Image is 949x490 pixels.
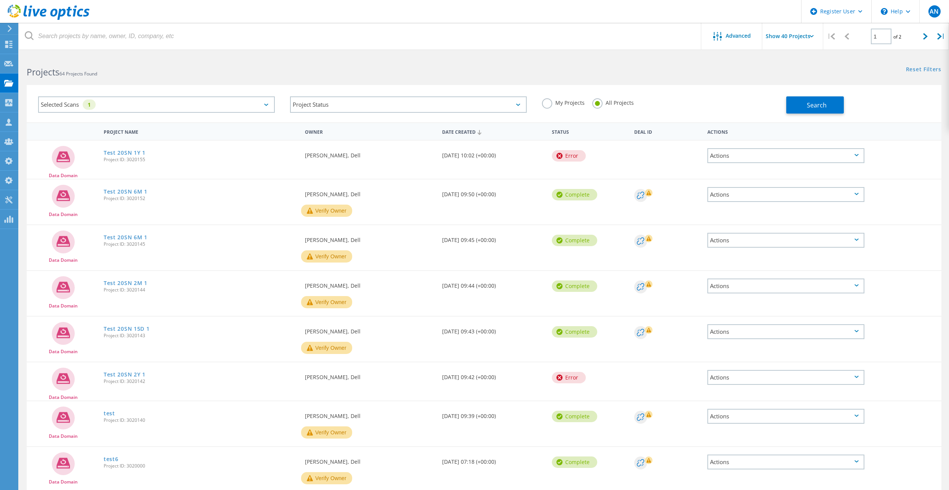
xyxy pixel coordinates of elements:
div: [DATE] 09:50 (+00:00) [438,179,548,205]
div: Owner [301,124,438,138]
span: Advanced [726,33,751,38]
a: Test 20SN 6M 1 [104,189,147,194]
a: Live Optics Dashboard [8,16,90,21]
div: [PERSON_NAME], Dell [301,141,438,166]
div: Actions [707,324,864,339]
a: Test 20SN 15D 1 [104,326,150,331]
div: Actions [707,370,864,385]
a: Test 20SN 1Y 1 [104,150,146,155]
div: [DATE] 09:39 (+00:00) [438,401,548,426]
div: Actions [707,187,864,202]
span: Data Domain [49,212,78,217]
b: Projects [27,66,59,78]
div: Date Created [438,124,548,139]
button: Verify Owner [301,472,352,484]
div: Actions [707,148,864,163]
div: [PERSON_NAME], Dell [301,225,438,250]
span: Search [807,101,827,109]
label: All Projects [592,98,634,106]
div: | [823,23,839,50]
a: Reset Filters [906,67,941,73]
button: Verify Owner [301,205,352,217]
div: Complete [552,189,597,200]
span: Data Domain [49,395,78,400]
div: [PERSON_NAME], Dell [301,179,438,205]
div: Project Name [100,124,301,138]
div: [PERSON_NAME], Dell [301,271,438,296]
div: [DATE] 10:02 (+00:00) [438,141,548,166]
div: Complete [552,326,597,338]
div: [PERSON_NAME], Dell [301,362,438,388]
div: [DATE] 09:43 (+00:00) [438,317,548,342]
div: [PERSON_NAME], Dell [301,401,438,426]
a: Test 20SN 2M 1 [104,280,147,286]
span: Project ID: 3020000 [104,464,297,468]
span: Data Domain [49,434,78,439]
div: | [933,23,949,50]
div: Selected Scans [38,96,275,113]
span: 64 Projects Found [59,70,97,77]
div: [DATE] 09:45 (+00:00) [438,225,548,250]
a: Test 20SN 2Y 1 [104,372,146,377]
div: Error [552,372,586,383]
span: Project ID: 3020142 [104,379,297,384]
button: Verify Owner [301,342,352,354]
input: Search projects by name, owner, ID, company, etc [19,23,702,50]
span: Project ID: 3020143 [104,333,297,338]
div: 1 [83,99,96,110]
div: [PERSON_NAME], Dell [301,447,438,472]
span: AN [930,8,939,14]
span: Data Domain [49,258,78,263]
div: [DATE] 09:42 (+00:00) [438,362,548,388]
span: Project ID: 3020144 [104,288,297,292]
div: Actions [707,455,864,469]
div: Actions [707,279,864,293]
div: Deal Id [630,124,704,138]
a: test [104,411,115,416]
label: My Projects [542,98,585,106]
div: Actions [704,124,868,138]
svg: \n [881,8,888,15]
span: Data Domain [49,304,78,308]
a: test6 [104,456,119,462]
div: Complete [552,411,597,422]
span: Data Domain [49,173,78,178]
a: Test 20SN 6M 1 [104,235,147,240]
div: [DATE] 07:18 (+00:00) [438,447,548,472]
span: Data Domain [49,480,78,484]
div: Complete [552,280,597,292]
div: Actions [707,233,864,248]
span: Project ID: 3020152 [104,196,297,201]
div: Actions [707,409,864,424]
span: Project ID: 3020145 [104,242,297,247]
button: Verify Owner [301,296,352,308]
span: Project ID: 3020140 [104,418,297,423]
div: Status [548,124,630,138]
span: Project ID: 3020155 [104,157,297,162]
div: Complete [552,235,597,246]
span: Data Domain [49,349,78,354]
div: Error [552,150,586,162]
button: Search [786,96,844,114]
div: Complete [552,456,597,468]
div: Project Status [290,96,527,113]
span: of 2 [893,34,901,40]
button: Verify Owner [301,426,352,439]
button: Verify Owner [301,250,352,263]
div: [PERSON_NAME], Dell [301,317,438,342]
div: [DATE] 09:44 (+00:00) [438,271,548,296]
